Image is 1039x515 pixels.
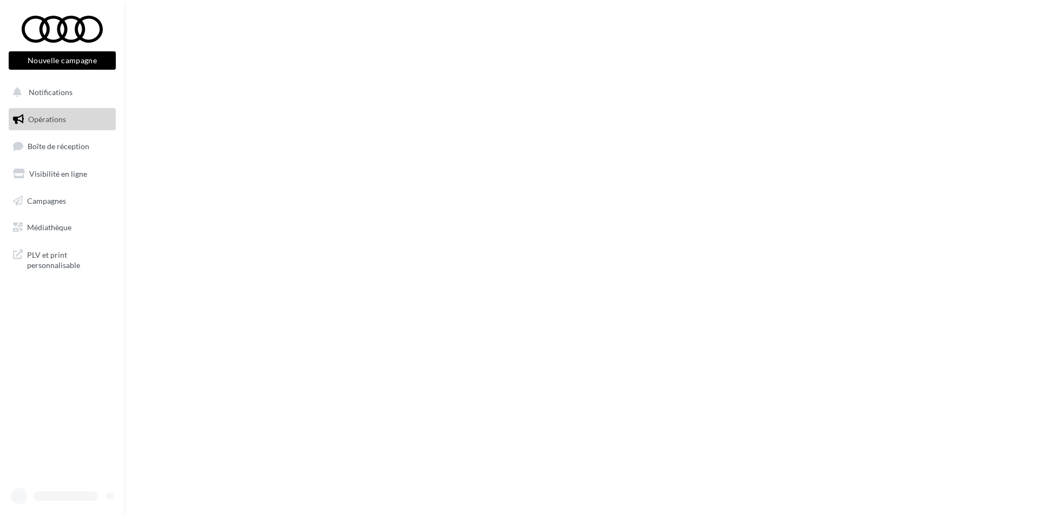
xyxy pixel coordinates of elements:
button: Nouvelle campagne [9,51,116,70]
span: PLV et print personnalisable [27,248,111,271]
a: Campagnes [6,190,118,212]
span: Médiathèque [27,223,71,232]
span: Boîte de réception [28,142,89,151]
a: Opérations [6,108,118,131]
a: Médiathèque [6,216,118,239]
span: Notifications [29,88,73,97]
button: Notifications [6,81,114,104]
span: Visibilité en ligne [29,169,87,178]
a: Visibilité en ligne [6,163,118,185]
span: Opérations [28,115,66,124]
a: PLV et print personnalisable [6,243,118,275]
a: Boîte de réception [6,135,118,158]
span: Campagnes [27,196,66,205]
